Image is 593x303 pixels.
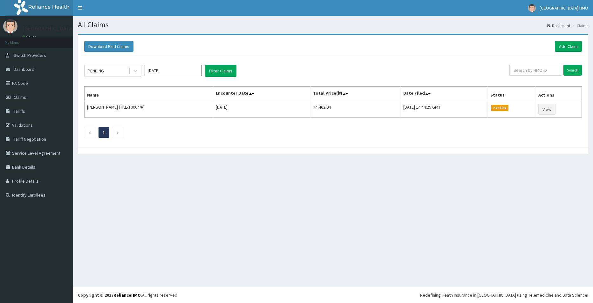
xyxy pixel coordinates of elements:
[14,94,26,100] span: Claims
[547,23,570,28] a: Dashboard
[14,108,25,114] span: Tariffs
[85,101,213,118] td: [PERSON_NAME] (TKL/10064/A)
[113,292,141,298] a: RelianceHMO
[78,21,588,29] h1: All Claims
[571,23,588,28] li: Claims
[213,87,310,101] th: Encounter Date
[14,66,34,72] span: Dashboard
[73,287,593,303] footer: All rights reserved.
[540,5,588,11] span: [GEOGRAPHIC_DATA] HMO
[205,65,236,77] button: Filter Claims
[401,101,488,118] td: [DATE] 14:44:29 GMT
[491,105,508,111] span: Pending
[88,68,104,74] div: PENDING
[84,41,133,52] button: Download Paid Claims
[14,136,46,142] span: Tariff Negotiation
[116,130,119,135] a: Next page
[488,87,535,101] th: Status
[563,65,582,76] input: Search
[103,130,105,135] a: Page 1 is your current page
[310,101,401,118] td: 74,402.94
[401,87,488,101] th: Date Filed
[85,87,213,101] th: Name
[528,4,536,12] img: User Image
[22,26,87,31] p: [GEOGRAPHIC_DATA] HMO
[555,41,582,52] a: Add Claim
[538,104,556,115] a: View
[420,292,588,298] div: Redefining Heath Insurance in [GEOGRAPHIC_DATA] using Telemedicine and Data Science!
[88,130,91,135] a: Previous page
[78,292,142,298] strong: Copyright © 2017 .
[310,87,401,101] th: Total Price(₦)
[213,101,310,118] td: [DATE]
[14,52,46,58] span: Switch Providers
[145,65,202,76] input: Select Month and Year
[22,35,37,39] a: Online
[3,19,17,33] img: User Image
[535,87,582,101] th: Actions
[509,65,561,76] input: Search by HMO ID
